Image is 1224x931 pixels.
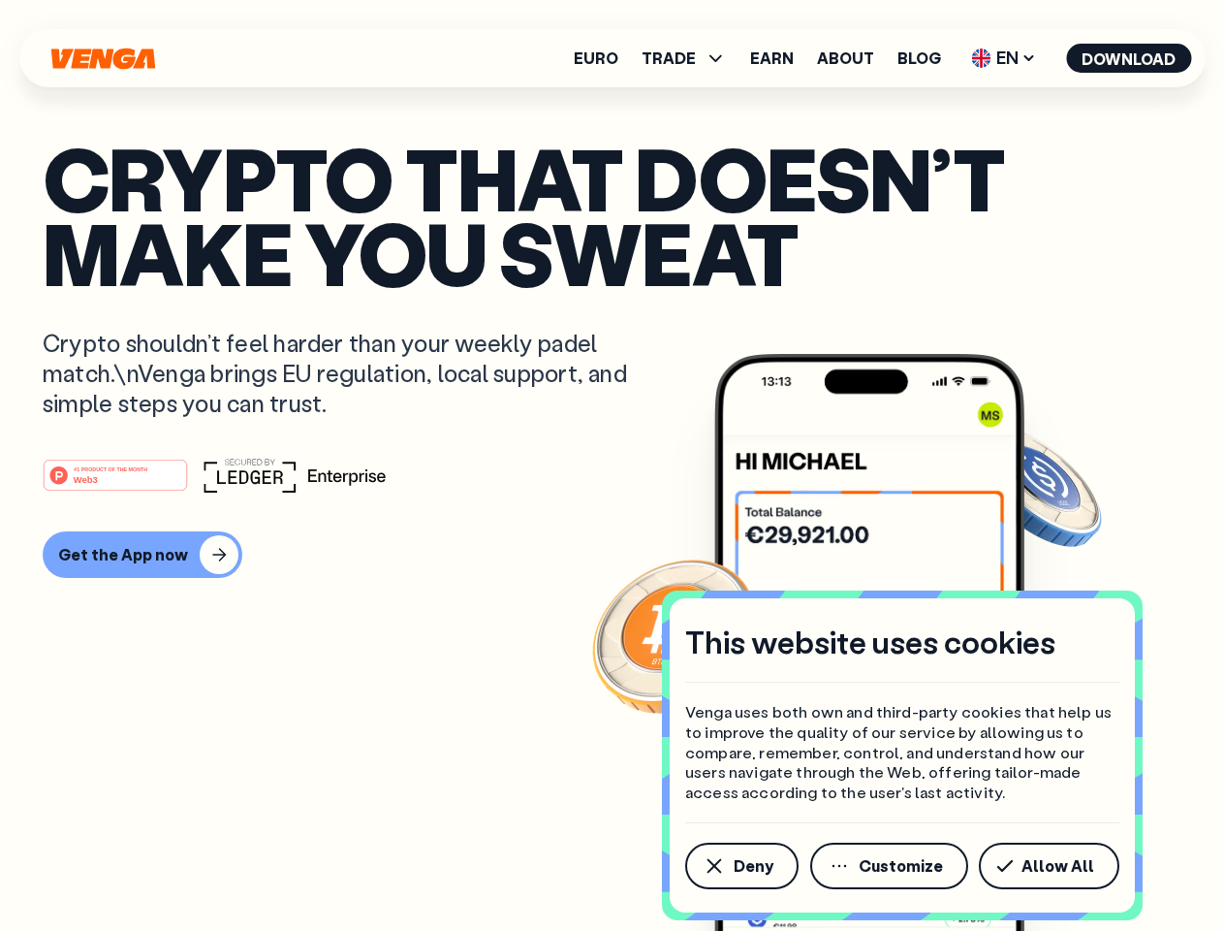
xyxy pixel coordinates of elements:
span: TRADE [642,47,727,70]
button: Get the App now [43,531,242,578]
a: #1 PRODUCT OF THE MONTHWeb3 [43,470,188,496]
button: Allow All [979,843,1119,889]
img: Bitcoin [588,548,763,722]
button: Download [1066,44,1191,73]
div: Get the App now [58,545,188,564]
button: Deny [685,843,799,889]
a: About [817,50,874,66]
h4: This website uses cookies [685,622,1055,662]
button: Customize [810,843,968,889]
p: Crypto that doesn’t make you sweat [43,141,1181,289]
img: flag-uk [971,48,990,68]
a: Blog [897,50,941,66]
svg: Home [48,48,157,70]
span: TRADE [642,50,696,66]
span: Customize [859,858,943,874]
p: Venga uses both own and third-party cookies that help us to improve the quality of our service by... [685,702,1119,803]
span: Allow All [1021,858,1094,874]
span: Deny [734,858,773,874]
tspan: Web3 [74,473,98,484]
img: USDC coin [966,417,1106,557]
span: EN [964,43,1043,74]
a: Earn [750,50,794,66]
a: Euro [574,50,618,66]
p: Crypto shouldn’t feel harder than your weekly padel match.\nVenga brings EU regulation, local sup... [43,328,655,419]
a: Get the App now [43,531,1181,578]
tspan: #1 PRODUCT OF THE MONTH [74,465,147,471]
